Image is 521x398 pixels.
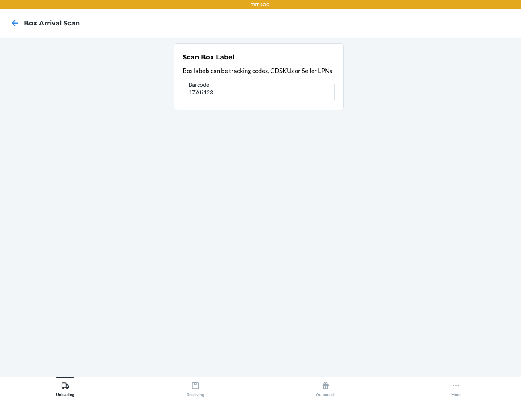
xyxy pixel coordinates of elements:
[251,1,270,8] p: TST_LOG
[183,52,234,62] h2: Scan Box Label
[130,377,260,397] button: Receiving
[260,377,391,397] button: Outbounds
[183,66,335,76] p: Box labels can be tracking codes, CDSKUs or Seller LPNs
[451,379,461,397] div: More
[183,84,335,101] input: Barcode
[24,18,80,28] h4: Box Arrival Scan
[56,379,74,397] div: Unloading
[187,81,210,88] span: Barcode
[187,379,204,397] div: Receiving
[391,377,521,397] button: More
[316,379,335,397] div: Outbounds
